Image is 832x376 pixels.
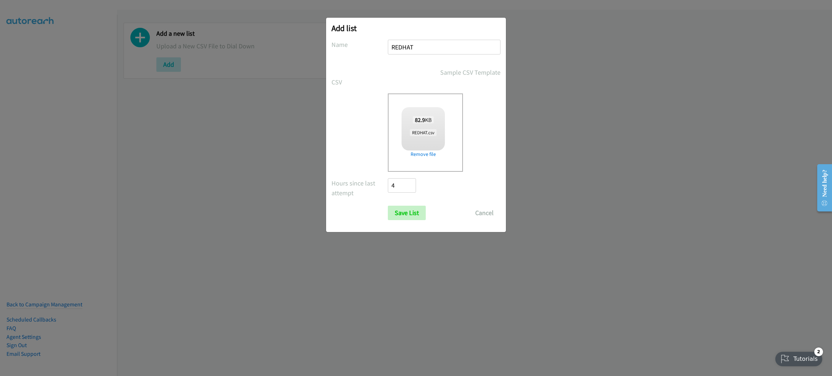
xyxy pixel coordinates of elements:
span: REDHAT.csv [410,129,437,136]
label: Hours since last attempt [331,178,388,198]
iframe: Resource Center [811,159,832,217]
label: CSV [331,77,388,87]
h2: Add list [331,23,500,33]
button: Cancel [468,206,500,220]
input: Save List [388,206,426,220]
label: Name [331,40,388,49]
a: Sample CSV Template [440,67,500,77]
iframe: Checklist [771,345,827,371]
strong: 82.9 [415,116,425,123]
a: Remove file [402,150,445,158]
span: KB [413,116,434,123]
